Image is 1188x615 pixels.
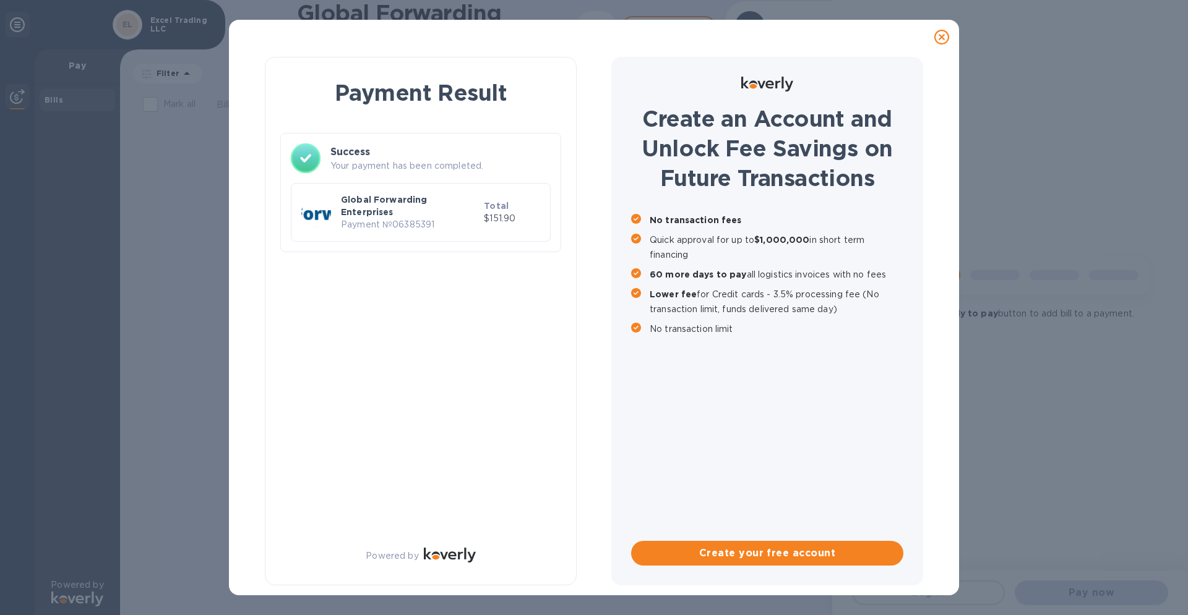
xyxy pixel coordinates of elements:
[341,193,479,218] p: Global Forwarding Enterprises
[641,546,893,561] span: Create your free account
[650,289,697,299] b: Lower fee
[330,159,551,172] p: Your payment has been completed.
[341,218,479,231] p: Payment № 06385391
[424,548,476,562] img: Logo
[650,269,747,279] b: 60 more days to pay
[484,201,509,211] b: Total
[484,212,540,225] p: $151.90
[650,287,903,316] p: for Credit cards - 3.5% processing fee (No transaction limit, funds delivered same day)
[650,232,903,262] p: Quick approval for up to in short term financing
[741,77,793,91] img: Logo
[754,235,809,245] b: $1,000,000
[650,267,903,282] p: all logistics invoices with no fees
[650,321,903,336] p: No transaction limit
[285,77,556,108] h1: Payment Result
[650,215,742,225] b: No transaction fees
[631,541,903,566] button: Create your free account
[330,145,551,159] h3: Success
[631,104,903,193] h1: Create an Account and Unlock Fee Savings on Future Transactions
[366,549,418,562] p: Powered by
